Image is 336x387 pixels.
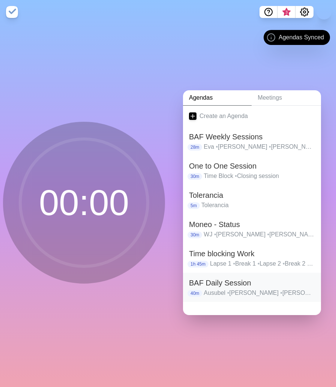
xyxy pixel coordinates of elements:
[252,90,321,106] a: Meetings
[201,201,315,210] p: Tolerancia
[187,173,202,180] p: 30m
[204,288,315,297] p: Ausubel [PERSON_NAME] [PERSON_NAME] [PERSON_NAME] [PERSON_NAME] Angel Yako Eva [PERSON_NAME] [PER...
[187,202,200,209] p: 5m
[187,290,202,297] p: 40m
[258,260,260,267] span: •
[283,9,289,15] span: 3
[233,260,235,267] span: •
[259,6,277,18] button: Help
[189,248,315,259] h2: Time blocking Work
[277,6,295,18] button: What’s new
[279,33,324,42] span: Agendas Synced
[189,160,315,172] h2: One to One Session
[280,290,282,296] span: •
[267,231,270,238] span: •
[295,6,313,18] button: Settings
[183,90,252,106] a: Agendas
[189,131,315,142] h2: BAF Weekly Sessions
[187,261,208,267] p: 1h 45m
[189,277,315,288] h2: BAF Daily Session
[210,259,315,268] p: Lapse 1 Break 1 Lapse 2 Break 2 Lapse 3 Break 3 Lapse 4 last Break
[187,232,202,238] p: 30m
[216,143,218,150] span: •
[189,219,315,230] h2: Moneo - Status
[283,260,285,267] span: •
[204,142,315,151] p: Eva [PERSON_NAME] [PERSON_NAME] [PERSON_NAME] [PERSON_NAME] [PERSON_NAME] Angel
[189,190,315,201] h2: Tolerancia
[187,144,202,151] p: 28m
[204,172,315,181] p: Time Block Closing session
[214,231,216,238] span: •
[204,230,315,239] p: WJ [PERSON_NAME] [PERSON_NAME] Angel [PERSON_NAME] [PERSON_NAME]
[183,106,321,127] a: Create an Agenda
[227,290,229,296] span: •
[6,6,18,18] img: timeblocks logo
[235,173,237,179] span: •
[269,143,271,150] span: •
